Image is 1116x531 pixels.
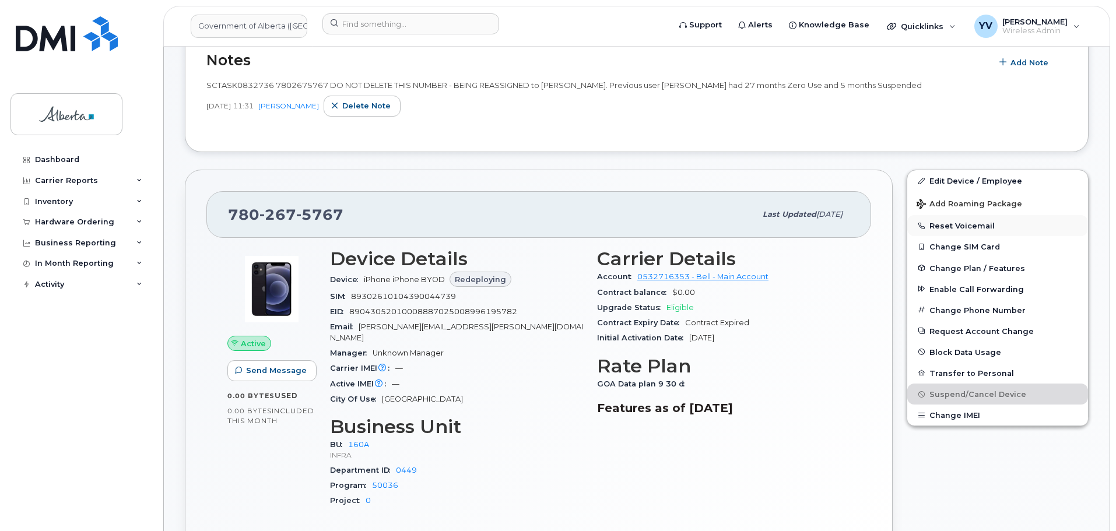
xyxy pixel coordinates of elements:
span: Upgrade Status [597,303,666,312]
input: Find something... [322,13,499,34]
span: Add Note [1010,57,1048,68]
span: [GEOGRAPHIC_DATA] [382,395,463,403]
img: image20231002-3703462-15mqxqi.jpeg [237,254,307,324]
span: used [275,391,298,400]
span: 0.00 Bytes [227,392,275,400]
span: Quicklinks [901,22,943,31]
span: $0.00 [672,288,695,297]
span: 89302610104390044739 [351,292,456,301]
span: Last updated [763,210,816,219]
a: 0 [366,496,371,505]
span: 11:31 [233,101,254,111]
button: Transfer to Personal [907,363,1088,384]
span: Contract Expiry Date [597,318,685,327]
button: Change IMEI [907,405,1088,425]
span: SIM [330,292,351,301]
span: 5767 [296,206,343,223]
span: GOA Data plan 9 30 d [597,379,690,388]
button: Block Data Usage [907,342,1088,363]
span: [PERSON_NAME][EMAIL_ADDRESS][PERSON_NAME][DOMAIN_NAME] [330,322,583,342]
a: Government of Alberta (GOA) [191,15,307,38]
button: Enable Call Forwarding [907,279,1088,300]
span: 89043052010008887025008996195782 [349,307,517,316]
span: Alerts [748,19,773,31]
span: Suspend/Cancel Device [929,390,1026,399]
span: 0.00 Bytes [227,407,272,415]
span: Account [597,272,637,281]
div: Yen Vong [966,15,1088,38]
span: EID [330,307,349,316]
button: Change Phone Number [907,300,1088,321]
button: Delete note [324,96,401,117]
button: Send Message [227,360,317,381]
a: 0532716353 - Bell - Main Account [637,272,768,281]
span: Change Plan / Features [929,263,1025,272]
p: INFRA [330,450,583,460]
span: 267 [259,206,296,223]
span: Department ID [330,466,396,474]
span: Wireless Admin [1002,26,1068,36]
a: Edit Device / Employee [907,170,1088,191]
h3: Carrier Details [597,248,850,269]
div: Quicklinks [879,15,964,38]
h3: Features as of [DATE] [597,401,850,415]
h2: Notes [206,51,986,69]
span: 780 [228,206,343,223]
span: [DATE] [816,210,843,219]
button: Add Note [992,52,1058,73]
span: BU [330,440,348,449]
a: Knowledge Base [781,13,878,37]
span: [DATE] [206,101,231,111]
span: iPhone iPhone BYOD [364,275,445,284]
span: Add Roaming Package [917,199,1022,210]
span: Device [330,275,364,284]
span: Send Message [246,365,307,376]
a: Alerts [730,13,781,37]
span: Active [241,338,266,349]
span: Contract Expired [685,318,749,327]
button: Suspend/Cancel Device [907,384,1088,405]
a: 160A [348,440,369,449]
span: — [395,364,403,372]
h3: Rate Plan [597,356,850,377]
button: Change Plan / Features [907,258,1088,279]
span: Manager [330,349,373,357]
span: Carrier IMEI [330,364,395,372]
span: Knowledge Base [799,19,869,31]
span: Project [330,496,366,505]
span: Active IMEI [330,379,392,388]
a: 0449 [396,466,417,474]
span: SCTASK0832736 7802675767 DO NOT DELETE THIS NUMBER - BEING REASSIGNED to [PERSON_NAME]. Previous ... [206,80,922,90]
span: Email [330,322,359,331]
span: Delete note [342,100,391,111]
span: Redeploying [455,274,506,285]
span: YV [979,19,992,33]
a: 50036 [372,481,398,490]
button: Change SIM Card [907,236,1088,257]
span: Contract balance [597,288,672,297]
a: [PERSON_NAME] [258,101,319,110]
span: City Of Use [330,395,382,403]
span: [DATE] [689,333,714,342]
span: Program [330,481,372,490]
span: Unknown Manager [373,349,444,357]
span: Support [689,19,722,31]
span: — [392,379,399,388]
span: Initial Activation Date [597,333,689,342]
button: Add Roaming Package [907,191,1088,215]
button: Request Account Change [907,321,1088,342]
span: Enable Call Forwarding [929,284,1024,293]
span: [PERSON_NAME] [1002,17,1068,26]
button: Reset Voicemail [907,215,1088,236]
h3: Business Unit [330,416,583,437]
span: Eligible [666,303,694,312]
a: Support [671,13,730,37]
h3: Device Details [330,248,583,269]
